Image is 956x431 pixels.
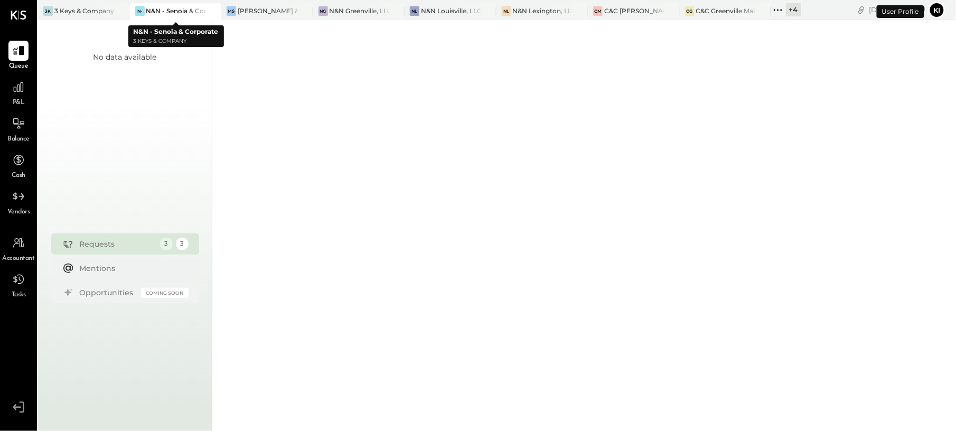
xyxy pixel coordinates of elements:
[1,186,36,217] a: Vendors
[43,6,53,16] div: 3K
[869,5,926,15] div: [DATE]
[318,6,328,16] div: NG
[502,6,511,16] div: NL
[1,269,36,300] a: Tasks
[513,6,573,15] div: N&N Lexington, LLC
[238,6,297,15] div: [PERSON_NAME] & Sake
[1,114,36,144] a: Balance
[786,3,801,16] div: + 4
[135,6,145,16] div: N-
[141,288,189,298] div: Coming Soon
[1,77,36,108] a: P&L
[80,287,136,298] div: Opportunities
[1,41,36,71] a: Queue
[3,254,35,264] span: Accountant
[227,6,236,16] div: MS
[12,291,26,300] span: Tasks
[330,6,389,15] div: N&N Greenville, LLC
[13,98,25,108] span: P&L
[80,239,155,249] div: Requests
[176,238,189,250] div: 3
[1,233,36,264] a: Accountant
[146,6,206,15] div: N&N - Senoia & Corporate
[593,6,603,16] div: CM
[604,6,664,15] div: C&C [PERSON_NAME] LLC
[929,2,945,18] button: Ki
[7,135,30,144] span: Balance
[80,263,183,274] div: Mentions
[93,52,157,62] div: No data available
[410,6,419,16] div: NL
[421,6,481,15] div: N&N Louisville, LLC
[54,6,114,15] div: 3 Keys & Company
[877,5,924,18] div: User Profile
[1,150,36,181] a: Cash
[134,37,219,46] p: 3 Keys & Company
[12,171,25,181] span: Cash
[856,4,867,15] div: copy link
[7,208,30,217] span: Vendors
[9,62,29,71] span: Queue
[685,6,695,16] div: CG
[134,27,219,35] b: N&N - Senoia & Corporate
[160,238,173,250] div: 3
[696,6,756,15] div: C&C Greenville Main, LLC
